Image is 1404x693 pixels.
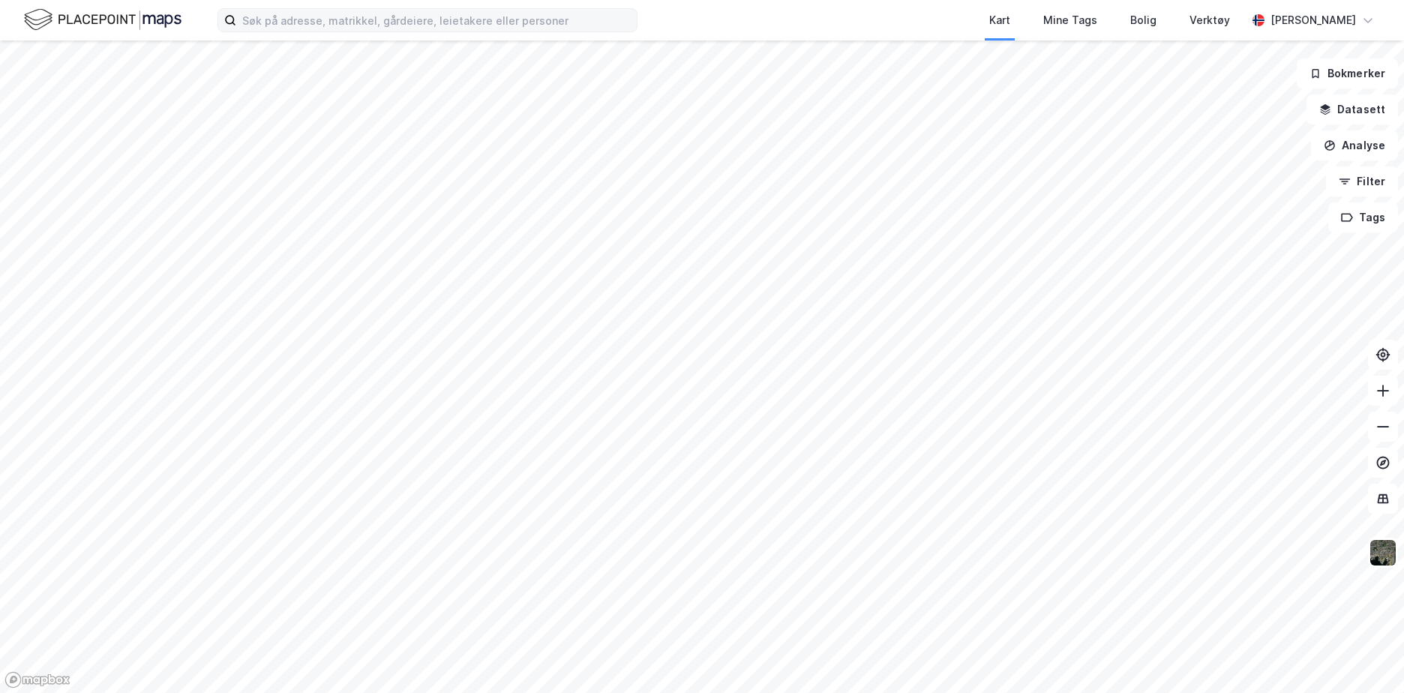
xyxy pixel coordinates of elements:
iframe: Chat Widget [1329,621,1404,693]
div: Bolig [1130,11,1156,29]
input: Søk på adresse, matrikkel, gårdeiere, leietakere eller personer [236,9,637,31]
div: Verktøy [1189,11,1230,29]
div: Kontrollprogram for chat [1329,621,1404,693]
img: logo.f888ab2527a4732fd821a326f86c7f29.svg [24,7,181,33]
div: Mine Tags [1043,11,1097,29]
div: [PERSON_NAME] [1270,11,1356,29]
div: Kart [989,11,1010,29]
